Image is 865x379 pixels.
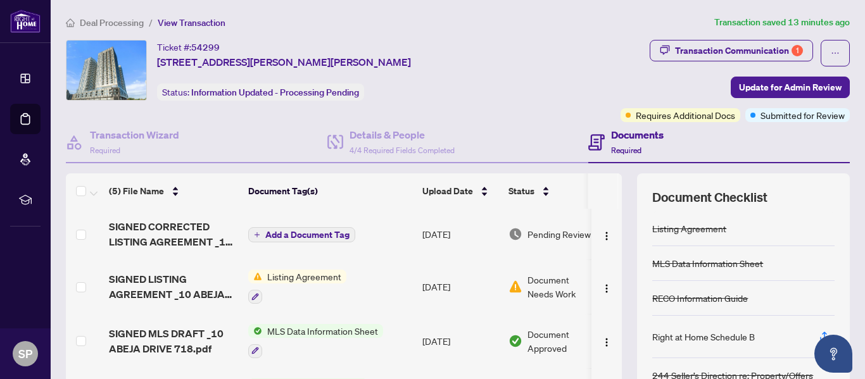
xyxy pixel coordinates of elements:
div: Ticket #: [157,40,220,54]
span: ellipsis [831,49,840,58]
img: Logo [602,337,612,347]
span: SIGNED MLS DRAFT _10 ABEJA DRIVE 718.pdf [109,326,238,356]
article: Transaction saved 13 minutes ago [714,15,850,30]
th: Upload Date [417,173,503,209]
div: RECO Information Guide [652,291,748,305]
img: Document Status [508,280,522,294]
td: [DATE] [417,314,503,368]
span: 4/4 Required Fields Completed [350,146,455,155]
div: Right at Home Schedule B [652,330,755,344]
span: Information Updated - Processing Pending [191,87,359,98]
span: Upload Date [422,184,473,198]
span: Add a Document Tag [265,230,350,239]
span: Update for Admin Review [739,77,842,97]
button: Open asap [814,335,852,373]
span: View Transaction [158,17,225,28]
span: SIGNED LISTING AGREEMENT _10 ABEJA DRIVE 718.pdf [109,271,238,302]
span: Document Approved [527,327,606,355]
span: Requires Additional Docs [636,108,735,122]
td: [DATE] [417,209,503,259]
span: home [66,18,75,27]
span: Document Needs Work [527,273,593,301]
th: Document Tag(s) [243,173,417,209]
button: Logo [597,224,617,244]
button: Add a Document Tag [248,227,355,242]
span: Status [508,184,534,198]
span: Submitted for Review [761,108,845,122]
img: Document Status [508,334,522,348]
img: Status Icon [248,324,262,338]
button: Transaction Communication1 [650,40,813,61]
button: Update for Admin Review [731,77,850,98]
span: MLS Data Information Sheet [262,324,383,338]
div: 1 [792,45,803,56]
li: / [149,15,153,30]
th: (5) File Name [104,173,243,209]
th: Status [503,173,611,209]
div: Transaction Communication [675,40,803,61]
img: IMG-N12418886_1.jpg [66,40,146,100]
img: logo [10,9,41,33]
span: Deal Processing [80,17,144,28]
td: [DATE] [417,259,503,314]
span: [STREET_ADDRESS][PERSON_NAME][PERSON_NAME] [157,54,411,70]
button: Logo [597,276,617,297]
div: Listing Agreement [652,221,726,235]
span: Required [611,146,641,155]
div: Status: [157,84,364,101]
h4: Transaction Wizard [90,127,179,142]
div: MLS Data Information Sheet [652,256,763,270]
span: Required [90,146,120,155]
span: Document Checklist [652,189,767,206]
img: Logo [602,283,612,294]
span: Pending Review [527,227,591,241]
span: (5) File Name [109,184,164,198]
img: Status Icon [248,270,262,283]
h4: Details & People [350,127,455,142]
span: 54299 [191,42,220,53]
img: Document Status [508,227,522,241]
span: Listing Agreement [262,270,346,283]
span: SIGNED CORRECTED LISTING AGREEMENT _10 ABEJA DRIVE 718.pdf [109,219,238,249]
button: Status IconMLS Data Information Sheet [248,324,383,358]
span: SP [18,345,32,363]
img: Logo [602,231,612,241]
h4: Documents [611,127,664,142]
button: Status IconListing Agreement [248,270,346,304]
span: plus [254,232,260,238]
button: Logo [597,331,617,351]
